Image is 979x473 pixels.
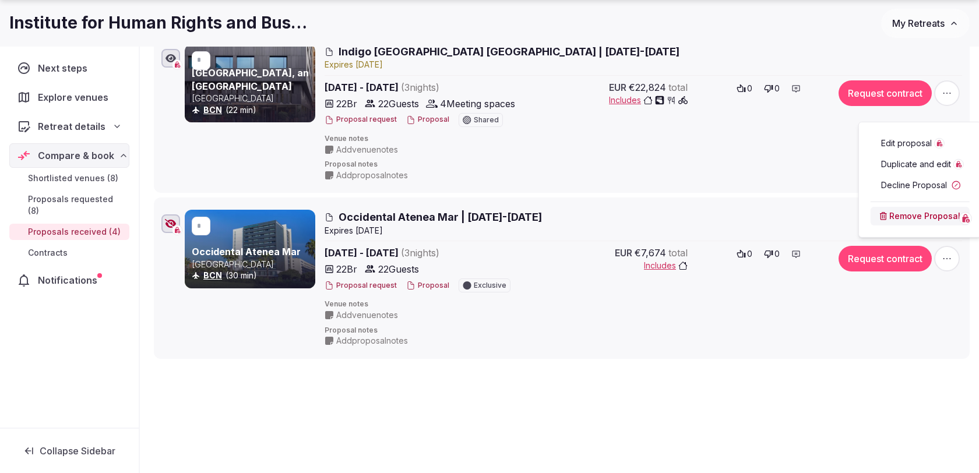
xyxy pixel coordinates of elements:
[9,85,129,110] a: Explore venues
[325,80,530,94] span: [DATE] - [DATE]
[192,270,313,281] div: (30 min)
[192,104,313,116] div: (22 min)
[378,262,419,276] span: 22 Guests
[336,170,408,181] span: Add proposal notes
[747,83,752,94] span: 0
[378,97,419,111] span: 22 Guests
[609,94,688,106] button: Includes
[339,210,542,224] span: Occidental Atenea Mar | [DATE]-[DATE]
[9,170,129,186] a: Shortlisted venues (8)
[609,80,626,94] span: EUR
[38,119,105,133] span: Retreat details
[28,247,68,259] span: Contracts
[336,262,357,276] span: 22 Br
[325,326,962,336] span: Proposal notes
[192,67,309,91] a: [GEOGRAPHIC_DATA], an [GEOGRAPHIC_DATA]
[881,137,932,149] span: Edit proposal
[203,270,222,280] a: BCN
[325,281,397,291] button: Proposal request
[28,193,125,217] span: Proposals requested (8)
[668,80,688,94] span: total
[9,245,129,261] a: Contracts
[774,248,780,260] span: 0
[28,226,121,238] span: Proposals received (4)
[9,12,308,34] h1: Institute for Human Rights and Business
[440,97,515,111] span: 4 Meeting spaces
[192,93,313,104] p: [GEOGRAPHIC_DATA]
[192,246,301,257] a: Occidental Atenea Mar
[9,56,129,80] a: Next steps
[38,149,114,163] span: Compare & book
[615,246,632,260] span: EUR
[325,160,962,170] span: Proposal notes
[474,117,499,123] span: Shared
[474,282,506,289] span: Exclusive
[325,115,397,125] button: Proposal request
[406,115,449,125] button: Proposal
[325,134,962,144] span: Venue notes
[760,246,783,262] button: 0
[401,247,439,259] span: ( 3 night s )
[336,335,408,347] span: Add proposal notes
[325,59,962,70] div: Expire s [DATE]
[9,224,129,240] a: Proposals received (4)
[38,90,113,104] span: Explore venues
[881,158,964,170] button: Duplicate and edit
[38,273,102,287] span: Notifications
[336,309,398,321] span: Add venue notes
[871,207,970,225] button: Remove Proposal
[28,172,118,184] span: Shortlisted venues (8)
[339,44,679,59] span: Indigo [GEOGRAPHIC_DATA] [GEOGRAPHIC_DATA] | [DATE]-[DATE]
[401,82,439,93] span: ( 3 night s )
[644,260,688,271] button: Includes
[774,83,780,94] span: 0
[733,80,756,97] button: 0
[733,246,756,262] button: 0
[629,80,666,94] span: €22,824
[203,105,222,115] a: BCN
[336,144,398,156] span: Add venue notes
[747,248,752,260] span: 0
[38,61,92,75] span: Next steps
[871,176,970,195] button: Decline Proposal
[406,281,449,291] button: Proposal
[881,158,951,170] span: Duplicate and edit
[40,445,115,457] span: Collapse Sidebar
[192,259,313,270] p: [GEOGRAPHIC_DATA]
[9,191,129,219] a: Proposals requested (8)
[635,246,666,260] span: €7,674
[9,438,129,464] button: Collapse Sidebar
[325,225,962,236] div: Expire s [DATE]
[892,17,945,29] span: My Retreats
[760,80,783,97] button: 0
[336,97,357,111] span: 22 Br
[839,246,932,271] button: Request contract
[881,9,970,38] button: My Retreats
[839,80,932,106] button: Request contract
[325,299,962,309] span: Venue notes
[325,246,530,260] span: [DATE] - [DATE]
[668,246,688,260] span: total
[9,268,129,292] a: Notifications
